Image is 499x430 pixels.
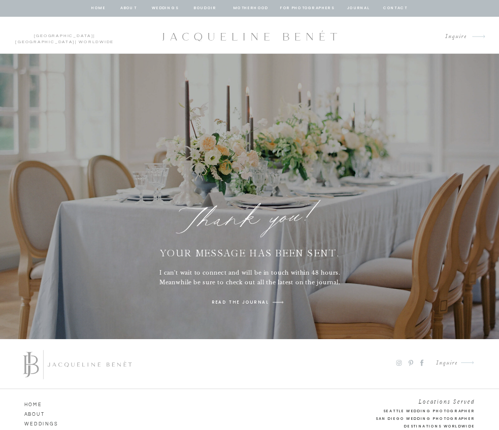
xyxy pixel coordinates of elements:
a: HOME [24,400,72,407]
a: Your message has been sent. [150,247,350,264]
a: [GEOGRAPHIC_DATA] [34,34,94,38]
a: Inquire [429,357,457,369]
h2: Destinations Worldwide [352,422,475,429]
a: Weddings [151,5,179,12]
h1: Thank you! [163,202,336,242]
a: home [91,5,107,12]
a: ABOUT [24,409,72,417]
h1: I can't wait to connect and will be in touch within 48 hours. Meanwhile be sure to check out all ... [153,268,346,290]
a: Motherhood [234,5,268,12]
a: Weddings [24,419,72,426]
a: read the JOURNAL [208,299,273,306]
a: Seattle Wedding Photographer [352,408,475,415]
h2: Locations Served [352,396,475,404]
p: | | Worldwide [12,33,118,38]
a: San Diego Wedding Photographer [337,415,475,422]
a: about [120,5,137,12]
a: journal [346,5,372,12]
a: contact [382,5,409,12]
a: Inquire [439,31,467,42]
a: BOUDOIR [193,5,217,12]
iframe: M5rKu4kUTh4 [155,79,345,188]
a: [GEOGRAPHIC_DATA] [15,40,75,44]
a: for photographers [280,5,334,12]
